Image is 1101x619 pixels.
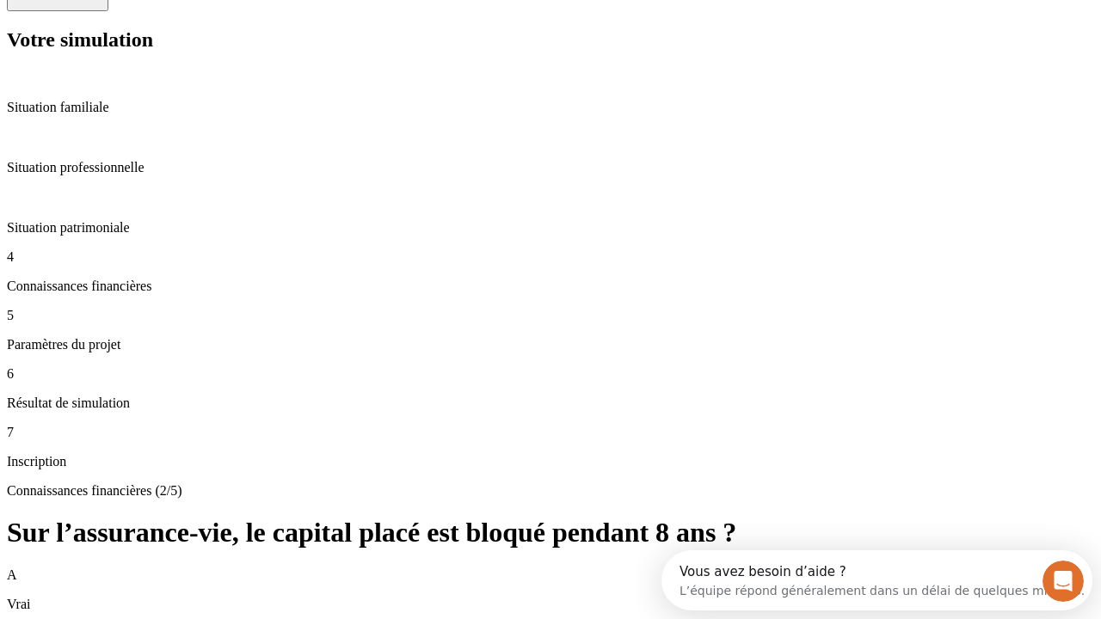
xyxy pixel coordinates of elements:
[7,454,1094,469] p: Inscription
[7,337,1094,352] p: Paramètres du projet
[7,517,1094,549] h1: Sur l’assurance-vie, le capital placé est bloqué pendant 8 ans ?
[1043,561,1084,602] iframe: Intercom live chat
[7,483,1094,499] p: Connaissances financières (2/5)
[7,366,1094,382] p: 6
[7,100,1094,115] p: Situation familiale
[7,220,1094,236] p: Situation patrimoniale
[7,567,1094,583] p: A
[7,597,1094,612] p: Vrai
[661,550,1092,610] iframe: Intercom live chat discovery launcher
[7,249,1094,265] p: 4
[7,308,1094,323] p: 5
[7,425,1094,440] p: 7
[7,395,1094,411] p: Résultat de simulation
[7,7,474,54] div: Ouvrir le Messenger Intercom
[7,160,1094,175] p: Situation professionnelle
[7,28,1094,52] h2: Votre simulation
[18,15,423,28] div: Vous avez besoin d’aide ?
[18,28,423,46] div: L’équipe répond généralement dans un délai de quelques minutes.
[7,279,1094,294] p: Connaissances financières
